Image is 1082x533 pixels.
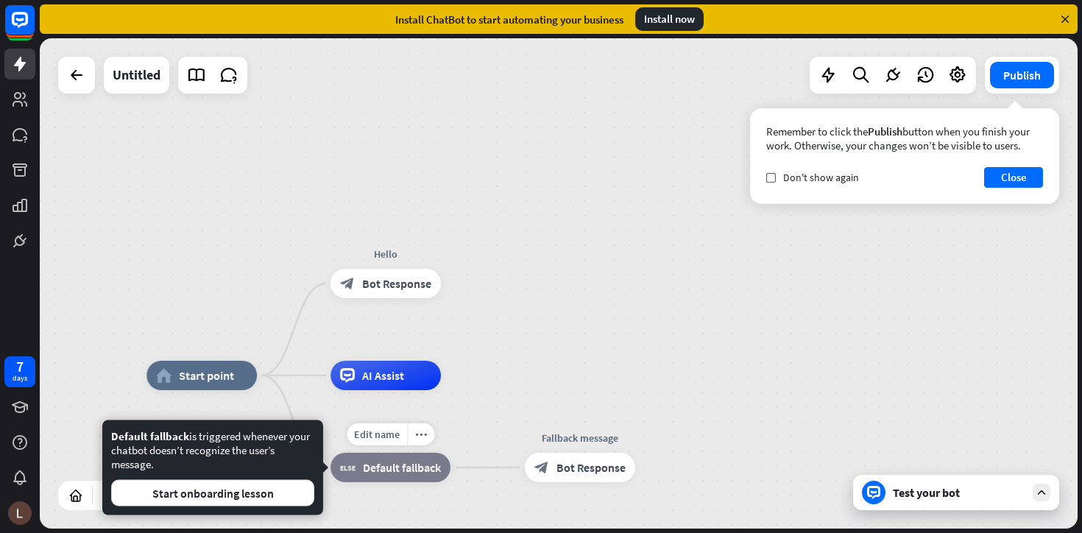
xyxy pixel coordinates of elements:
[113,57,160,93] div: Untitled
[395,13,623,27] div: Install ChatBot to start automating your business
[13,373,27,384] div: days
[362,368,404,383] span: AI Assist
[340,276,355,291] i: block_bot_response
[984,167,1043,188] button: Close
[179,368,234,383] span: Start point
[556,460,626,475] span: Bot Response
[111,480,314,506] button: Start onboarding lesson
[12,6,56,50] button: Open LiveChat chat widget
[868,124,902,138] span: Publish
[111,429,314,506] div: is triggered whenever your chatbot doesn’t recognize the user’s message.
[354,428,400,441] span: Edit name
[766,124,1043,152] div: Remember to click the button when you finish your work. Otherwise, your changes won’t be visible ...
[534,460,549,475] i: block_bot_response
[635,7,704,31] div: Install now
[415,428,427,440] i: more_horiz
[156,368,172,383] i: home_2
[16,360,24,373] div: 7
[990,62,1054,88] button: Publish
[319,247,452,261] div: Hello
[97,484,133,507] div: 100%
[4,356,35,387] a: 7 days
[893,485,1025,500] div: Test your bot
[514,431,646,445] div: Fallback message
[783,171,859,184] span: Don't show again
[363,460,441,475] span: Default fallback
[362,276,431,291] span: Bot Response
[340,460,356,475] i: block_fallback
[111,429,189,443] span: Default fallback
